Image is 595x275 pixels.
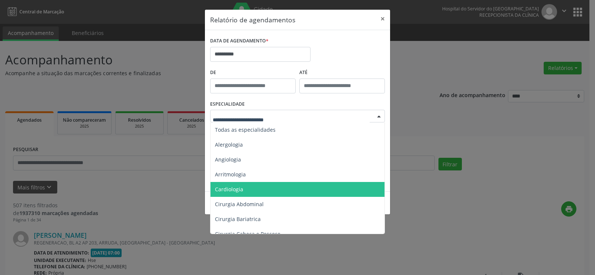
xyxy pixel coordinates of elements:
[210,15,295,25] h5: Relatório de agendamentos
[299,67,385,79] label: ATÉ
[210,67,296,79] label: De
[215,215,261,223] span: Cirurgia Bariatrica
[215,126,276,133] span: Todas as especialidades
[210,35,268,47] label: DATA DE AGENDAMENTO
[215,156,241,163] span: Angiologia
[215,141,243,148] span: Alergologia
[215,230,280,237] span: Cirurgia Cabeça e Pescoço
[210,99,245,110] label: ESPECIALIDADE
[215,201,264,208] span: Cirurgia Abdominal
[215,171,246,178] span: Arritmologia
[375,10,390,28] button: Close
[215,186,243,193] span: Cardiologia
